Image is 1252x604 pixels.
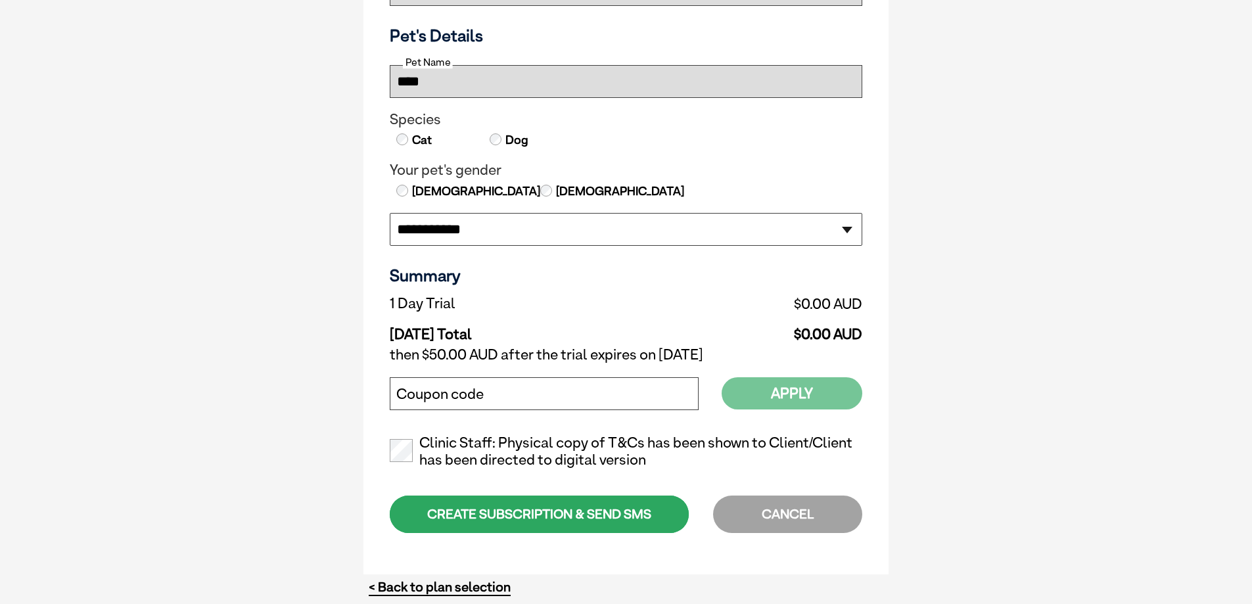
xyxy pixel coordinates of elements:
[390,434,862,469] label: Clinic Staff: Physical copy of T&Cs has been shown to Client/Client has been directed to digital ...
[396,386,484,403] label: Coupon code
[713,496,862,533] div: CANCEL
[390,315,647,343] td: [DATE] Total
[647,292,862,315] td: $0.00 AUD
[390,162,862,179] legend: Your pet's gender
[369,579,511,595] a: < Back to plan selection
[384,26,868,45] h3: Pet's Details
[390,111,862,128] legend: Species
[390,292,647,315] td: 1 Day Trial
[722,377,862,409] button: Apply
[647,315,862,343] td: $0.00 AUD
[390,266,862,285] h3: Summary
[390,496,689,533] div: CREATE SUBSCRIPTION & SEND SMS
[390,439,413,462] input: Clinic Staff: Physical copy of T&Cs has been shown to Client/Client has been directed to digital ...
[390,343,862,367] td: then $50.00 AUD after the trial expires on [DATE]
